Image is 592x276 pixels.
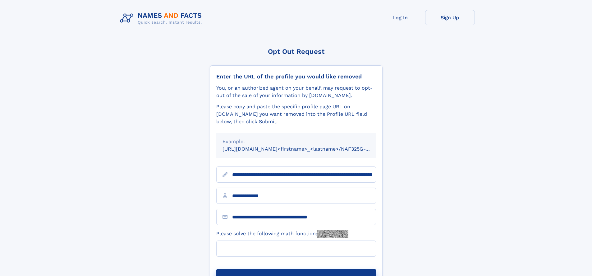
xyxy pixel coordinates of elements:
[216,84,376,99] div: You, or an authorized agent on your behalf, may request to opt-out of the sale of your informatio...
[425,10,475,25] a: Sign Up
[223,146,388,152] small: [URL][DOMAIN_NAME]<firstname>_<lastname>/NAF325G-xxxxxxxx
[375,10,425,25] a: Log In
[210,48,383,55] div: Opt Out Request
[117,10,207,27] img: Logo Names and Facts
[216,230,348,238] label: Please solve the following math function:
[216,103,376,125] div: Please copy and paste the specific profile page URL on [DOMAIN_NAME] you want removed into the Pr...
[223,138,370,145] div: Example:
[216,73,376,80] div: Enter the URL of the profile you would like removed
